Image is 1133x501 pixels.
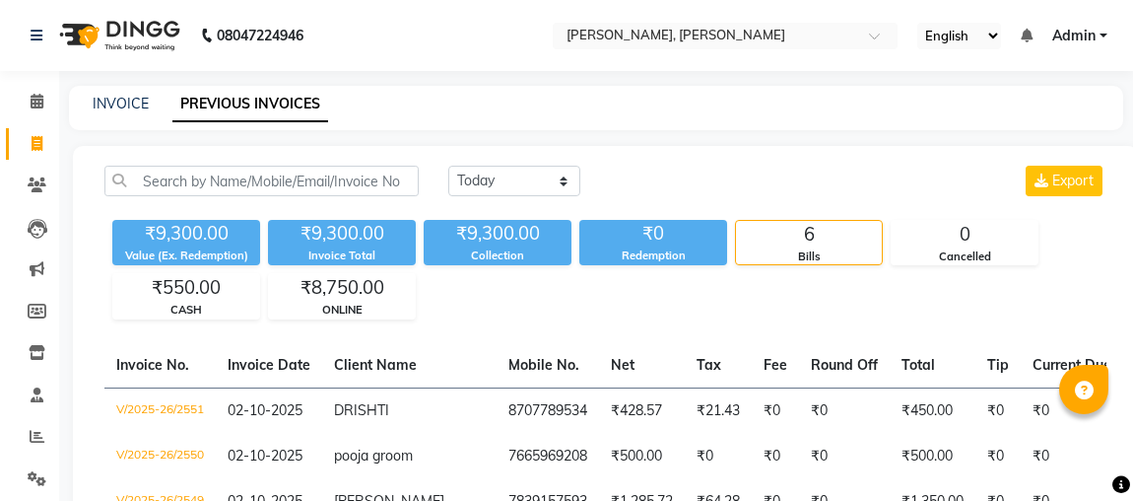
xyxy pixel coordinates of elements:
td: ₹0 [752,434,799,479]
span: Round Off [811,356,878,374]
td: V/2025-26/2551 [104,388,216,434]
span: Export [1052,172,1094,189]
td: ₹0 [799,434,890,479]
div: 6 [736,221,882,249]
div: ONLINE [269,302,415,319]
div: Collection [424,248,571,264]
div: Cancelled [892,249,1037,265]
span: Invoice Date [228,356,310,374]
span: Mobile No. [508,356,579,374]
td: ₹0 [752,388,799,434]
div: ₹9,300.00 [424,220,571,248]
td: ₹428.57 [599,388,685,434]
td: ₹0 [799,388,890,434]
span: Net [611,356,634,374]
td: ₹0 [975,388,1021,434]
div: CASH [113,302,259,319]
input: Search by Name/Mobile/Email/Invoice No [104,166,419,196]
div: ₹8,750.00 [269,274,415,302]
div: ₹550.00 [113,274,259,302]
div: Bills [736,249,882,265]
span: pooja groom [334,447,413,465]
td: ₹450.00 [890,388,975,434]
td: ₹500.00 [599,434,685,479]
span: DRISHTI [334,401,389,419]
a: INVOICE [93,95,149,112]
td: V/2025-26/2550 [104,434,216,479]
div: ₹9,300.00 [112,220,260,248]
span: Client Name [334,356,417,374]
a: PREVIOUS INVOICES [172,87,328,122]
div: ₹0 [579,220,727,248]
span: 02-10-2025 [228,447,302,465]
td: ₹0 [1021,388,1123,434]
span: Fee [764,356,787,374]
span: Total [901,356,935,374]
div: Value (Ex. Redemption) [112,248,260,264]
td: ₹500.00 [890,434,975,479]
button: Export [1026,166,1102,196]
iframe: chat widget [1050,422,1113,481]
span: Tax [697,356,721,374]
td: 8707789534 [497,388,599,434]
span: 02-10-2025 [228,401,302,419]
div: Redemption [579,248,727,264]
b: 08047224946 [217,8,303,63]
span: Invoice No. [116,356,189,374]
td: 7665969208 [497,434,599,479]
img: logo [50,8,185,63]
span: Current Due [1033,356,1111,374]
div: Invoice Total [268,248,416,264]
div: ₹9,300.00 [268,220,416,248]
td: ₹21.43 [685,388,752,434]
td: ₹0 [1021,434,1123,479]
td: ₹0 [975,434,1021,479]
td: ₹0 [685,434,752,479]
div: 0 [892,221,1037,249]
span: Admin [1052,26,1096,46]
span: Tip [987,356,1009,374]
